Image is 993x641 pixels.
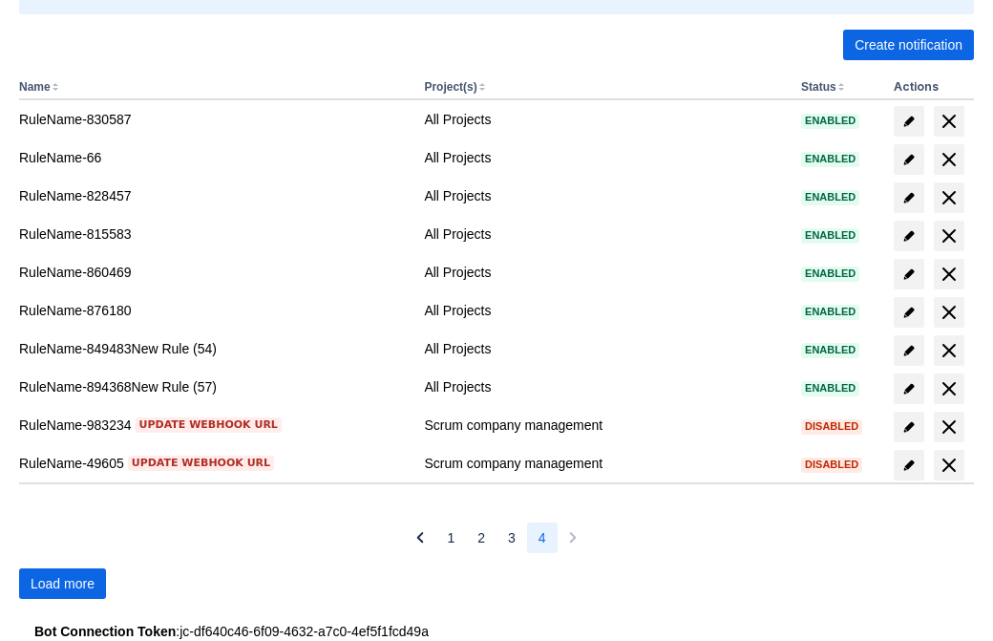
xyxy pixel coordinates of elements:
[938,339,961,362] span: delete
[938,416,961,438] span: delete
[447,523,454,553] span: 1
[19,80,51,94] button: Name
[901,152,917,167] span: edit
[19,339,409,358] div: RuleName-849483New Rule (54)
[938,110,961,133] span: delete
[424,416,786,435] div: Scrum company management
[801,116,859,126] span: Enabled
[801,383,859,394] span: Enabled
[855,30,962,60] span: Create notification
[424,454,786,473] div: Scrum company management
[886,75,974,100] th: Actions
[19,301,409,320] div: RuleName-876180
[424,339,786,358] div: All Projects
[19,416,409,435] div: RuleName-983234
[801,154,859,164] span: Enabled
[19,377,409,396] div: RuleName-894368New Rule (57)
[539,523,546,553] span: 4
[901,381,917,396] span: edit
[801,268,859,279] span: Enabled
[901,114,917,129] span: edit
[558,523,588,553] button: Next
[938,263,961,286] span: delete
[31,568,95,599] span: Load more
[901,458,917,473] span: edit
[938,454,961,477] span: delete
[424,80,476,94] button: Project(s)
[938,148,961,171] span: delete
[801,192,859,203] span: Enabled
[901,343,917,358] span: edit
[19,186,409,205] div: RuleName-828457
[901,267,917,282] span: edit
[424,148,786,167] div: All Projects
[424,377,786,396] div: All Projects
[424,263,786,282] div: All Projects
[424,186,786,205] div: All Projects
[477,523,485,553] span: 2
[405,523,587,553] nav: Pagination
[801,421,862,432] span: Disabled
[938,377,961,400] span: delete
[801,230,859,241] span: Enabled
[901,419,917,435] span: edit
[938,224,961,247] span: delete
[424,224,786,244] div: All Projects
[527,523,558,553] button: Page 4
[139,417,278,433] span: Update webhook URL
[938,301,961,324] span: delete
[901,228,917,244] span: edit
[801,307,859,317] span: Enabled
[424,301,786,320] div: All Projects
[19,454,409,473] div: RuleName-49605
[801,80,836,94] button: Status
[801,459,862,470] span: Disabled
[508,523,516,553] span: 3
[496,523,527,553] button: Page 3
[132,456,270,471] span: Update webhook URL
[901,190,917,205] span: edit
[801,345,859,355] span: Enabled
[424,110,786,129] div: All Projects
[19,148,409,167] div: RuleName-66
[405,523,435,553] button: Previous
[19,568,106,599] button: Load more
[19,110,409,129] div: RuleName-830587
[19,263,409,282] div: RuleName-860469
[435,523,466,553] button: Page 1
[466,523,496,553] button: Page 2
[901,305,917,320] span: edit
[938,186,961,209] span: delete
[19,224,409,244] div: RuleName-815583
[34,624,176,639] strong: Bot Connection Token
[843,30,974,60] button: Create notification
[34,622,959,641] div: : jc-df640c46-6f09-4632-a7c0-4ef5f1fcd49a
